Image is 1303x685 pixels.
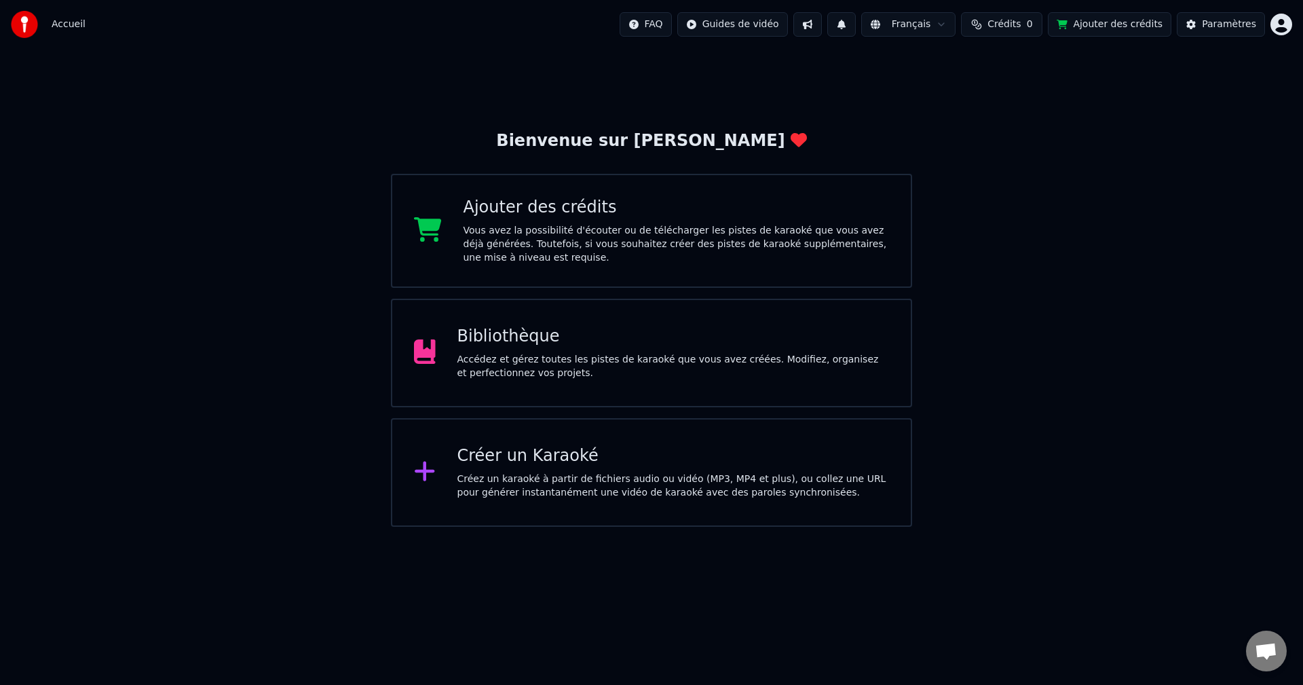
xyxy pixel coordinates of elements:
[52,18,86,31] span: Accueil
[457,353,890,380] div: Accédez et gérez toutes les pistes de karaoké que vous avez créées. Modifiez, organisez et perfec...
[1027,18,1033,31] span: 0
[961,12,1042,37] button: Crédits0
[620,12,672,37] button: FAQ
[677,12,788,37] button: Guides de vidéo
[457,326,890,348] div: Bibliothèque
[457,473,890,500] div: Créez un karaoké à partir de fichiers audio ou vidéo (MP3, MP4 et plus), ou collez une URL pour g...
[52,18,86,31] nav: breadcrumb
[496,130,806,152] div: Bienvenue sur [PERSON_NAME]
[1202,18,1256,31] div: Paramètres
[987,18,1021,31] span: Crédits
[457,445,890,467] div: Créer un Karaoké
[11,11,38,38] img: youka
[1246,631,1287,671] div: Ouvrir le chat
[1048,12,1171,37] button: Ajouter des crédits
[1177,12,1265,37] button: Paramètres
[464,197,890,219] div: Ajouter des crédits
[464,224,890,265] div: Vous avez la possibilité d'écouter ou de télécharger les pistes de karaoké que vous avez déjà gén...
